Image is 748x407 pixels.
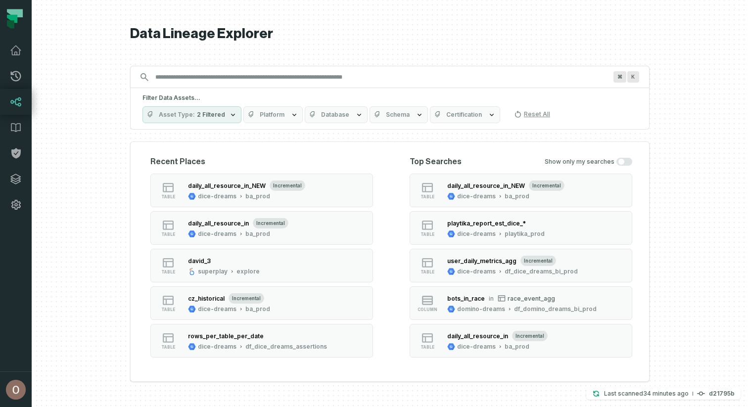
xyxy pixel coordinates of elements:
h1: Data Lineage Explorer [130,25,650,43]
h4: d21795b [709,391,735,397]
span: Press ⌘ + K to focus the search bar [613,71,626,83]
img: avatar of Ohad Tal [6,380,26,400]
p: Last scanned [604,389,689,399]
button: Last scanned[DATE] 10:51:10 AMd21795b [586,388,741,400]
span: Press ⌘ + K to focus the search bar [627,71,639,83]
relative-time: Sep 28, 2025, 10:51 AM GMT+3 [643,390,689,397]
